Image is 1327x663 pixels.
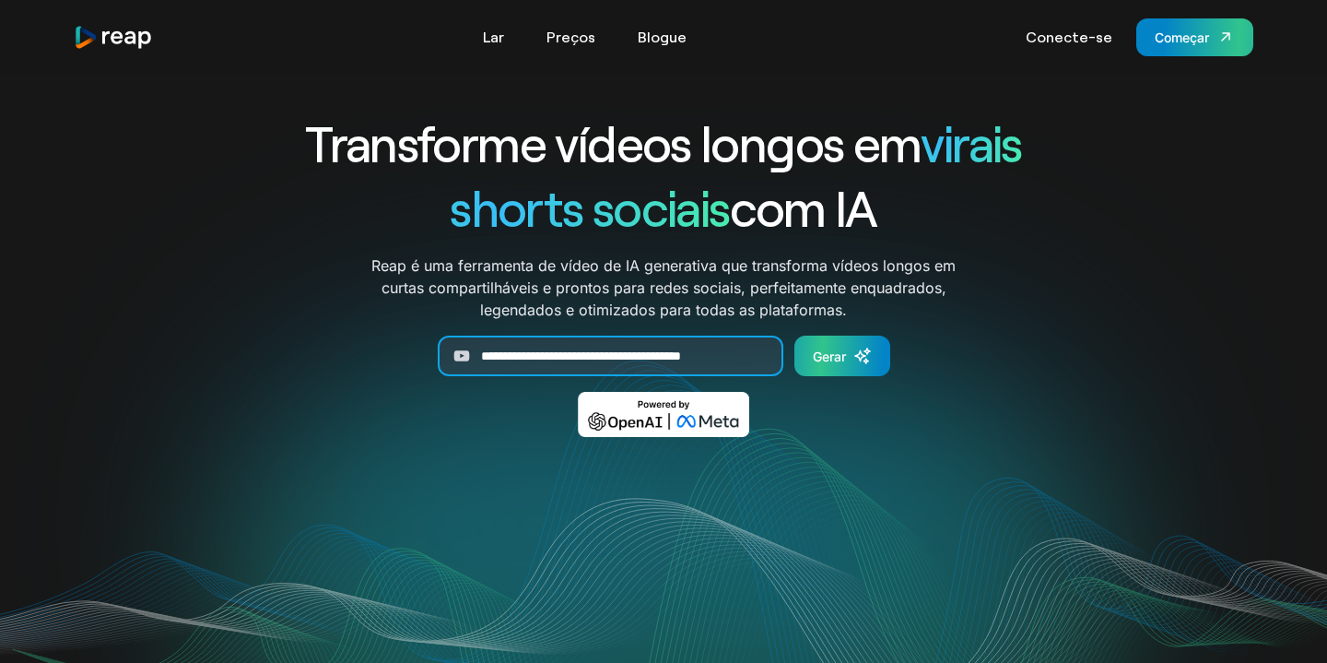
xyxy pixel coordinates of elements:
[794,336,890,376] a: Gerar
[1155,30,1209,45] font: Começar
[74,25,153,50] img: logotipo da reap
[1016,22,1121,52] a: Conecte-se
[74,25,153,50] a: lar
[1136,18,1253,56] a: Começar
[628,22,696,52] a: Blogue
[483,28,504,45] font: Lar
[921,112,1021,172] font: virais
[305,112,921,172] font: Transforme vídeos longos em
[450,177,729,237] font: shorts sociais
[280,336,1047,376] form: Gerar formulário
[730,177,877,237] font: com IA
[638,28,687,45] font: Blogue
[474,22,513,52] a: Lar
[813,349,846,364] font: Gerar
[1026,28,1112,45] font: Conecte-se
[546,28,595,45] font: Preços
[371,256,956,319] font: Reap é uma ferramenta de vídeo de IA generativa que transforma vídeos longos em curtas compartilh...
[537,22,605,52] a: Preços
[578,392,750,437] img: Desenvolvido por OpenAI e Meta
